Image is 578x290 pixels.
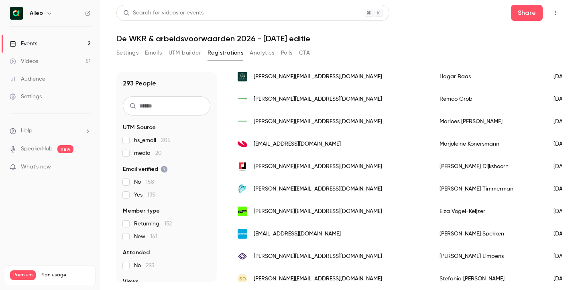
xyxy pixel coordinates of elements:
button: Emails [145,47,162,59]
span: 20 [155,150,162,156]
span: Yes [134,191,155,199]
span: Views [123,278,138,286]
span: Plan usage [41,272,90,278]
img: visma.com [238,139,247,149]
div: [PERSON_NAME] Timmerman [431,178,545,200]
div: Marloes [PERSON_NAME] [431,110,545,133]
h6: Alleo [30,9,43,17]
div: Stefania [PERSON_NAME] [431,268,545,290]
span: 152 [164,221,172,227]
img: pro-industry.nl [238,162,247,171]
button: CTA [299,47,310,59]
img: bambuu.nl [238,207,247,216]
div: Videos [10,57,38,65]
span: What's new [21,163,51,171]
img: treant.nl [238,184,247,194]
span: Help [21,127,33,135]
div: Marjoleine Konersmann [431,133,545,155]
span: Attended [123,249,150,257]
div: Elza Vogel-Keijzer [431,200,545,223]
div: Hagar Baas [431,65,545,88]
div: Settings [10,93,42,101]
div: Search for videos or events [123,9,204,17]
button: Share [511,5,543,21]
li: help-dropdown-opener [10,127,91,135]
span: No [134,178,154,186]
span: [EMAIL_ADDRESS][DOMAIN_NAME] [254,230,341,238]
a: SpeakerHub [21,145,53,153]
span: 158 [146,179,154,185]
img: wassenburgmedical.nl [238,117,247,126]
span: [PERSON_NAME][EMAIL_ADDRESS][DOMAIN_NAME] [254,95,382,103]
span: Premium [10,270,36,280]
span: hs_email [134,136,171,144]
div: Events [10,40,37,48]
h1: 293 People [123,79,156,88]
span: 293 [146,263,154,268]
button: Analytics [250,47,275,59]
span: [EMAIL_ADDRESS][DOMAIN_NAME] [254,140,341,148]
button: Polls [281,47,293,59]
span: [PERSON_NAME][EMAIL_ADDRESS][DOMAIN_NAME] [254,252,382,261]
img: wassenburgmedical.nl [238,94,247,104]
span: New [134,233,157,241]
span: [PERSON_NAME][EMAIL_ADDRESS][DOMAIN_NAME] [254,162,382,171]
span: No [134,262,154,270]
span: Email verified [123,165,168,173]
div: [PERSON_NAME] Spekken [431,223,545,245]
span: [PERSON_NAME][EMAIL_ADDRESS][DOMAIN_NAME] [254,185,382,193]
div: Audience [10,75,45,83]
button: UTM builder [169,47,201,59]
h1: De WKR & arbeidsvoorwaarden 2026 - [DATE] editie [116,34,562,43]
span: UTM Source [123,124,156,132]
button: Settings [116,47,138,59]
img: afm.nl [238,251,247,261]
img: featherdown.com [238,72,247,81]
span: [PERSON_NAME][EMAIL_ADDRESS][DOMAIN_NAME] [254,207,382,216]
div: [PERSON_NAME] Limpens [431,245,545,268]
span: [PERSON_NAME][EMAIL_ADDRESS][DOMAIN_NAME] [254,275,382,283]
span: 141 [150,234,157,239]
span: [PERSON_NAME][EMAIL_ADDRESS][DOMAIN_NAME] [254,73,382,81]
span: new [57,145,73,153]
div: [PERSON_NAME] Dijkshoorn [431,155,545,178]
img: Alleo [10,7,23,20]
span: [PERSON_NAME][EMAIL_ADDRESS][DOMAIN_NAME] [254,118,382,126]
span: 135 [147,192,155,198]
img: shimano-eu.com [238,229,247,239]
iframe: Noticeable Trigger [81,164,91,171]
div: Remco Grob [431,88,545,110]
span: Returning [134,220,172,228]
button: Registrations [208,47,243,59]
span: Member type [123,207,160,215]
span: SD [239,275,246,282]
span: 205 [161,138,171,143]
span: media [134,149,162,157]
